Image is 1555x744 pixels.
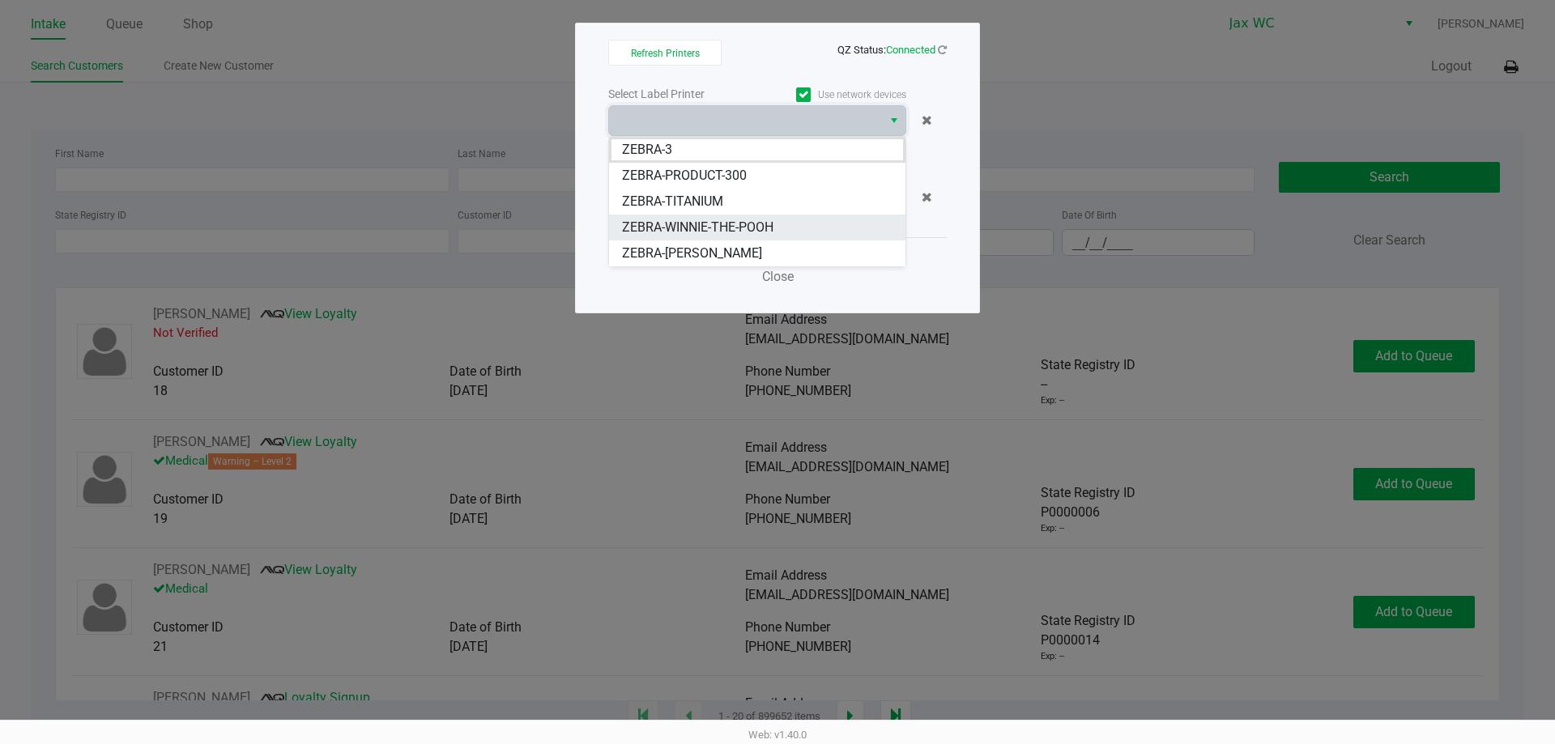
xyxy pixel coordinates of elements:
button: Select [882,106,905,135]
span: Close [762,269,794,284]
span: Refresh Printers [631,48,700,59]
span: ZEBRA-TITANIUM [622,192,723,211]
label: Use network devices [757,87,906,102]
button: Close [753,261,802,293]
span: Connected [886,44,935,56]
span: ZEBRA-3 [622,140,672,159]
span: ZEBRA-PRODUCT-300 [622,166,747,185]
span: ZEBRA-WINNIE-THE-POOH [622,218,773,237]
span: Web: v1.40.0 [748,729,807,741]
span: ZEBRA-[PERSON_NAME] [622,244,762,263]
div: Select Label Printer [608,86,757,103]
span: QZ Status: [837,44,947,56]
button: Refresh Printers [608,40,722,66]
